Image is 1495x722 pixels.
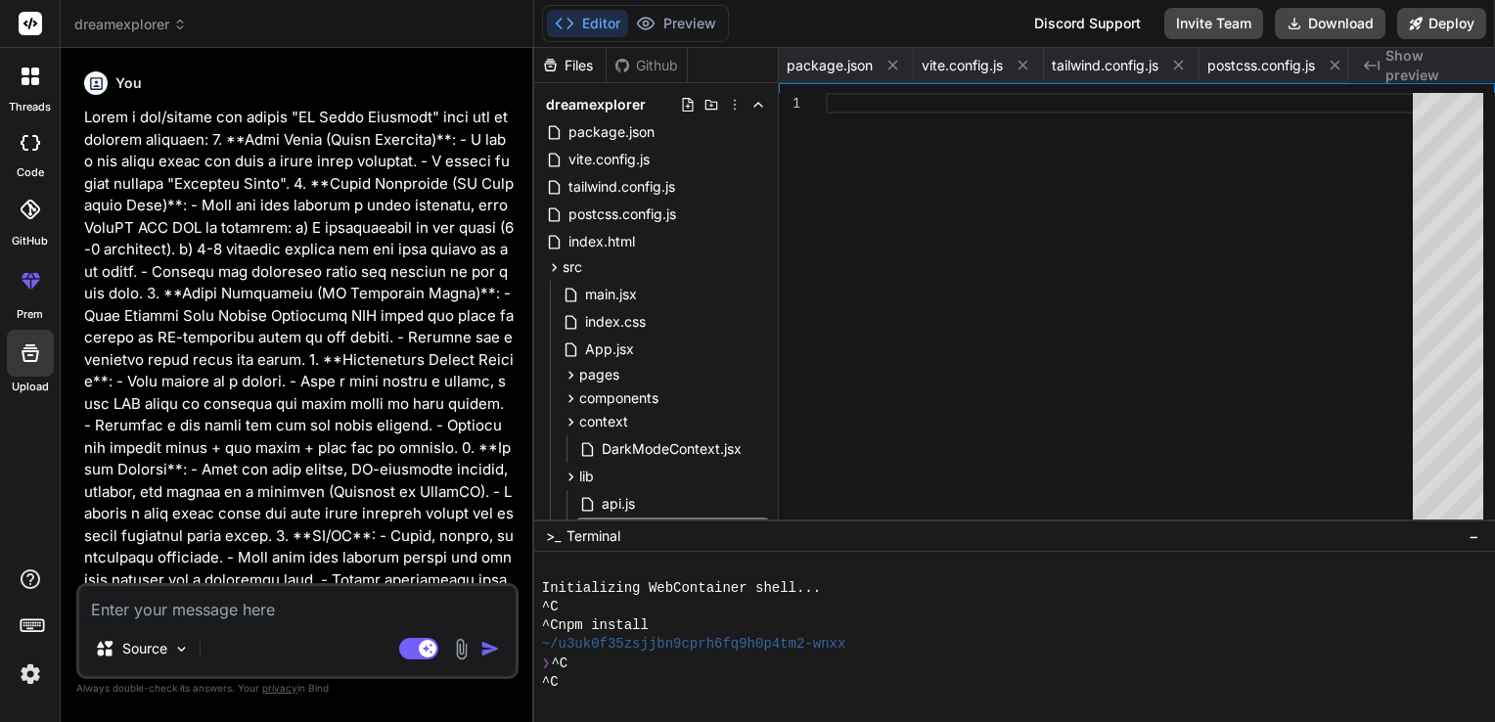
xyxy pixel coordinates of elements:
img: Pick Models [173,641,190,657]
span: context [579,412,628,431]
span: >_ [546,526,561,546]
span: package.json [787,56,873,75]
img: attachment [450,638,473,660]
span: postcss.config.js [1207,56,1315,75]
span: dreamexplorer [74,15,187,34]
div: Github [607,56,687,75]
span: index.css [583,310,648,334]
span: DarkModeContext.jsx [600,437,744,461]
h6: You [115,73,142,93]
label: Upload [12,379,49,395]
span: pages [579,365,619,384]
span: ^C [542,598,559,616]
span: − [1469,526,1479,546]
p: Always double-check its answers. Your in Bind [76,679,519,698]
button: Download [1275,8,1385,39]
span: tailwind.config.js [1052,56,1158,75]
span: src [563,257,582,277]
label: threads [9,99,51,115]
label: GitHub [12,233,48,249]
span: index.html [566,230,637,253]
span: ~/u3uk0f35zsjjbn9cprh6fq9h0p4tm2-wnxx [542,635,846,654]
span: postcss.config.js [566,203,678,226]
img: icon [480,639,500,658]
span: Initializing WebContainer shell... [542,579,821,598]
span: ^C [542,673,559,692]
div: 1 [779,93,800,113]
p: Source [122,639,167,658]
span: api.js [600,492,637,516]
button: − [1465,520,1483,552]
span: lib [579,467,594,486]
span: ❯ [542,654,552,673]
span: privacy [262,682,297,694]
span: dreamexplorer [546,95,646,114]
label: prem [17,306,43,323]
div: Discord Support [1022,8,1153,39]
span: Terminal [566,526,620,546]
span: components [579,388,658,408]
span: package.json [566,120,657,144]
div: Files [534,56,606,75]
label: code [17,164,44,181]
span: ^C [551,654,567,673]
span: vite.config.js [922,56,1003,75]
span: ^Cnpm install [542,616,649,635]
span: tailwind.config.js [566,175,677,199]
span: Show preview [1385,46,1479,85]
img: settings [14,657,47,691]
span: main.jsx [583,283,639,306]
span: vite.config.js [566,148,652,171]
button: Editor [547,10,628,37]
button: Deploy [1397,8,1486,39]
span: App.jsx [583,338,636,361]
button: Preview [628,10,724,37]
button: Invite Team [1164,8,1263,39]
